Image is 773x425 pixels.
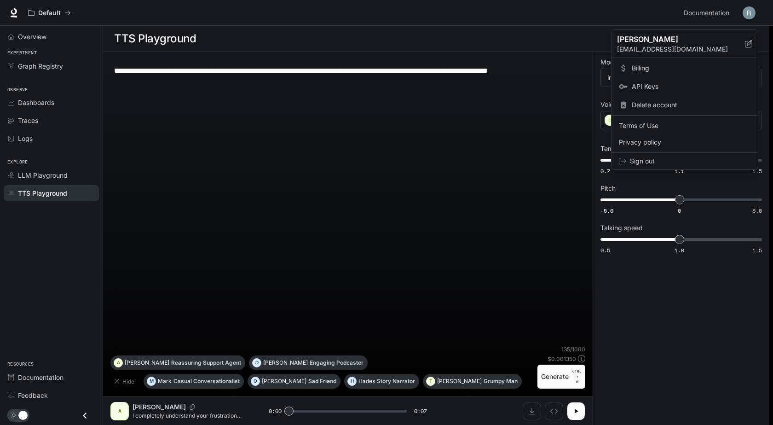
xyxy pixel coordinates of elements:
span: Sign out [630,157,750,166]
span: Delete account [632,100,750,110]
a: Terms of Use [613,117,756,134]
p: [PERSON_NAME] [617,34,730,45]
span: API Keys [632,82,750,91]
div: Delete account [613,97,756,113]
p: [EMAIL_ADDRESS][DOMAIN_NAME] [617,45,745,54]
a: Privacy policy [613,134,756,151]
a: API Keys [613,78,756,95]
span: Terms of Use [619,121,750,130]
div: [PERSON_NAME][EMAIL_ADDRESS][DOMAIN_NAME] [611,30,758,58]
span: Privacy policy [619,138,750,147]
a: Billing [613,60,756,76]
div: Sign out [611,153,758,169]
span: Billing [632,64,750,73]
